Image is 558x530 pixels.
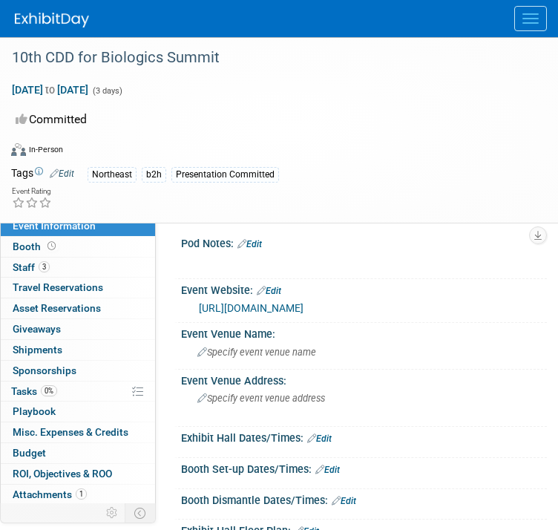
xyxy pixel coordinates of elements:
a: Giveaways [1,319,155,339]
a: Edit [257,286,281,296]
a: Event Information [1,216,155,236]
div: b2h [142,167,166,183]
div: 10th CDD for Biologics Summit [7,45,528,71]
a: Edit [315,465,340,475]
a: ROI, Objectives & ROO [1,464,155,484]
div: Booth Set-up Dates/Times: [181,458,547,477]
span: [DATE] [DATE] [11,83,89,96]
span: Specify event venue address [197,393,325,404]
div: Event Venue Address: [181,370,547,388]
div: Committed [11,107,528,133]
div: Booth Dismantle Dates/Times: [181,489,547,508]
div: Pod Notes: [181,232,547,252]
a: Misc. Expenses & Credits [1,422,155,442]
a: Staff3 [1,258,155,278]
a: Attachments1 [1,485,155,505]
div: Event Venue Name: [181,323,547,341]
div: Event Rating [12,188,52,195]
span: 3 [39,261,50,272]
a: Edit [237,239,262,249]
a: Sponsorships [1,361,155,381]
td: Personalize Event Tab Strip [99,503,125,523]
a: Edit [50,169,74,179]
span: ROI, Objectives & ROO [13,468,112,480]
span: Playbook [13,405,56,417]
a: Edit [332,496,356,506]
span: Booth [13,241,59,252]
div: Northeast [88,167,137,183]
span: 0% [41,385,57,396]
td: Tags [11,166,74,183]
div: Event Format [11,141,528,163]
span: Event Information [13,220,96,232]
span: Tasks [11,385,57,397]
div: Presentation Committed [171,167,279,183]
a: Travel Reservations [1,278,155,298]
span: Shipments [13,344,62,356]
span: Booth not reserved yet [45,241,59,252]
span: to [43,84,57,96]
span: Specify event venue name [197,347,316,358]
span: Sponsorships [13,364,76,376]
span: Misc. Expenses & Credits [13,426,128,438]
a: Budget [1,443,155,463]
a: Asset Reservations [1,298,155,318]
span: Travel Reservations [13,281,103,293]
button: Menu [514,6,547,31]
span: Giveaways [13,323,61,335]
span: Attachments [13,488,87,500]
span: (3 days) [91,86,122,96]
img: ExhibitDay [15,13,89,27]
a: Edit [307,434,332,444]
span: 1 [76,488,87,500]
span: Budget [13,447,46,459]
div: In-Person [28,144,63,155]
span: Staff [13,261,50,273]
a: Tasks0% [1,382,155,402]
a: Playbook [1,402,155,422]
div: Event Website: [181,279,547,298]
td: Toggle Event Tabs [125,503,156,523]
span: Asset Reservations [13,302,101,314]
img: Format-Inperson.png [11,143,26,155]
a: [URL][DOMAIN_NAME] [199,302,303,314]
div: Exhibit Hall Dates/Times: [181,427,547,446]
a: Booth [1,237,155,257]
a: Shipments [1,340,155,360]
